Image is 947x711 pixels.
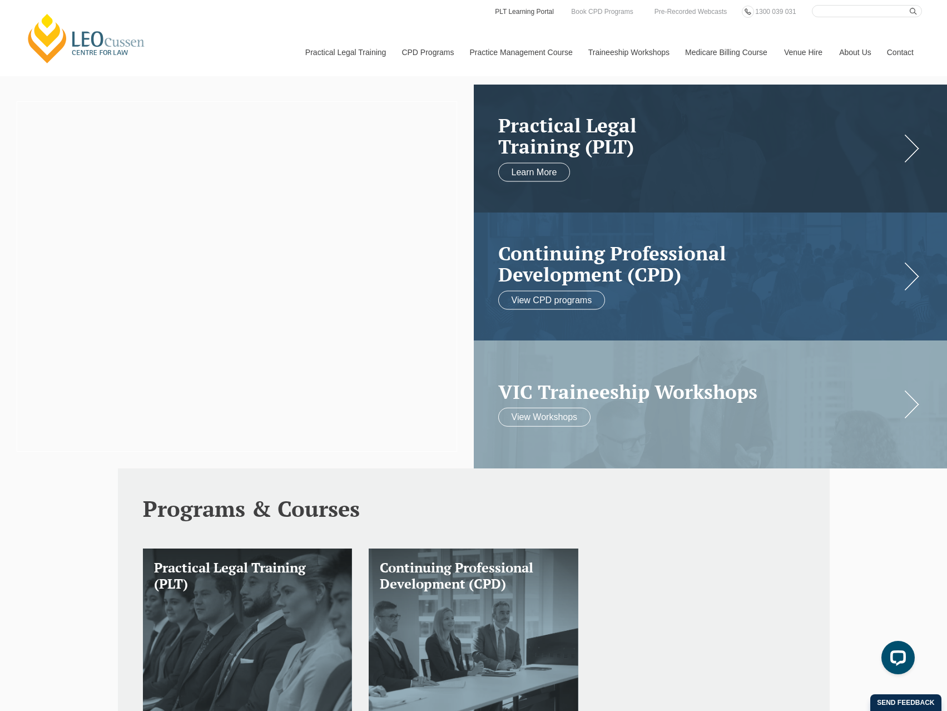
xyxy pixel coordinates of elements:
a: Practical Legal Training [297,28,394,76]
a: Practice Management Course [462,28,580,76]
a: Pre-Recorded Webcasts [652,6,730,18]
a: VIC Traineeship Workshops [498,381,901,402]
a: Contact [879,28,922,76]
a: [PERSON_NAME] Centre for Law [25,12,148,65]
span: 1300 039 031 [755,8,796,16]
a: Book CPD Programs [568,6,636,18]
a: 1300 039 031 [752,6,799,18]
a: Medicare Billing Course [677,28,776,76]
a: Practical LegalTraining (PLT) [498,114,901,157]
a: View Workshops [498,408,591,427]
h3: Continuing Professional Development (CPD) [380,560,567,592]
a: PLT Learning Portal [494,6,555,18]
h3: Practical Legal Training (PLT) [154,560,341,592]
h2: Practical Legal Training (PLT) [498,114,901,157]
h2: Programs & Courses [143,496,805,521]
a: View CPD programs [498,290,606,309]
a: Continuing ProfessionalDevelopment (CPD) [498,242,901,285]
a: Traineeship Workshops [580,28,677,76]
a: CPD Programs [393,28,461,76]
h2: Continuing Professional Development (CPD) [498,242,901,285]
a: Venue Hire [776,28,831,76]
a: About Us [831,28,879,76]
a: Learn More [498,162,571,181]
iframe: LiveChat chat widget [872,636,919,683]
